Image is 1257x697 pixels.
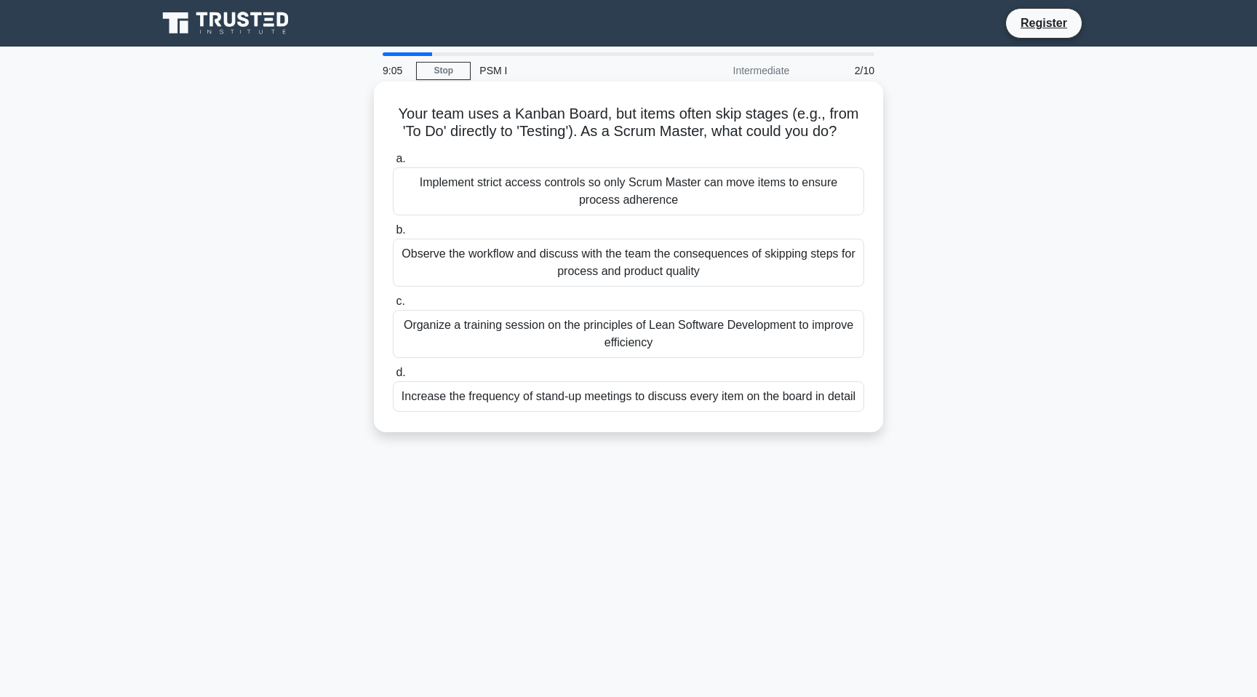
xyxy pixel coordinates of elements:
a: Stop [416,62,471,80]
div: PSM I [471,56,671,85]
div: 2/10 [798,56,883,85]
span: a. [396,152,405,164]
span: b. [396,223,405,236]
div: Observe the workflow and discuss with the team the consequences of skipping steps for process and... [393,239,864,287]
div: 9:05 [374,56,416,85]
div: Increase the frequency of stand-up meetings to discuss every item on the board in detail [393,381,864,412]
a: Register [1012,14,1076,32]
h5: Your team uses a Kanban Board, but items often skip stages (e.g., from 'To Do' directly to 'Testi... [391,105,866,141]
div: Organize a training session on the principles of Lean Software Development to improve efficiency [393,310,864,358]
div: Intermediate [671,56,798,85]
div: Implement strict access controls so only Scrum Master can move items to ensure process adherence [393,167,864,215]
span: c. [396,295,404,307]
span: d. [396,366,405,378]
